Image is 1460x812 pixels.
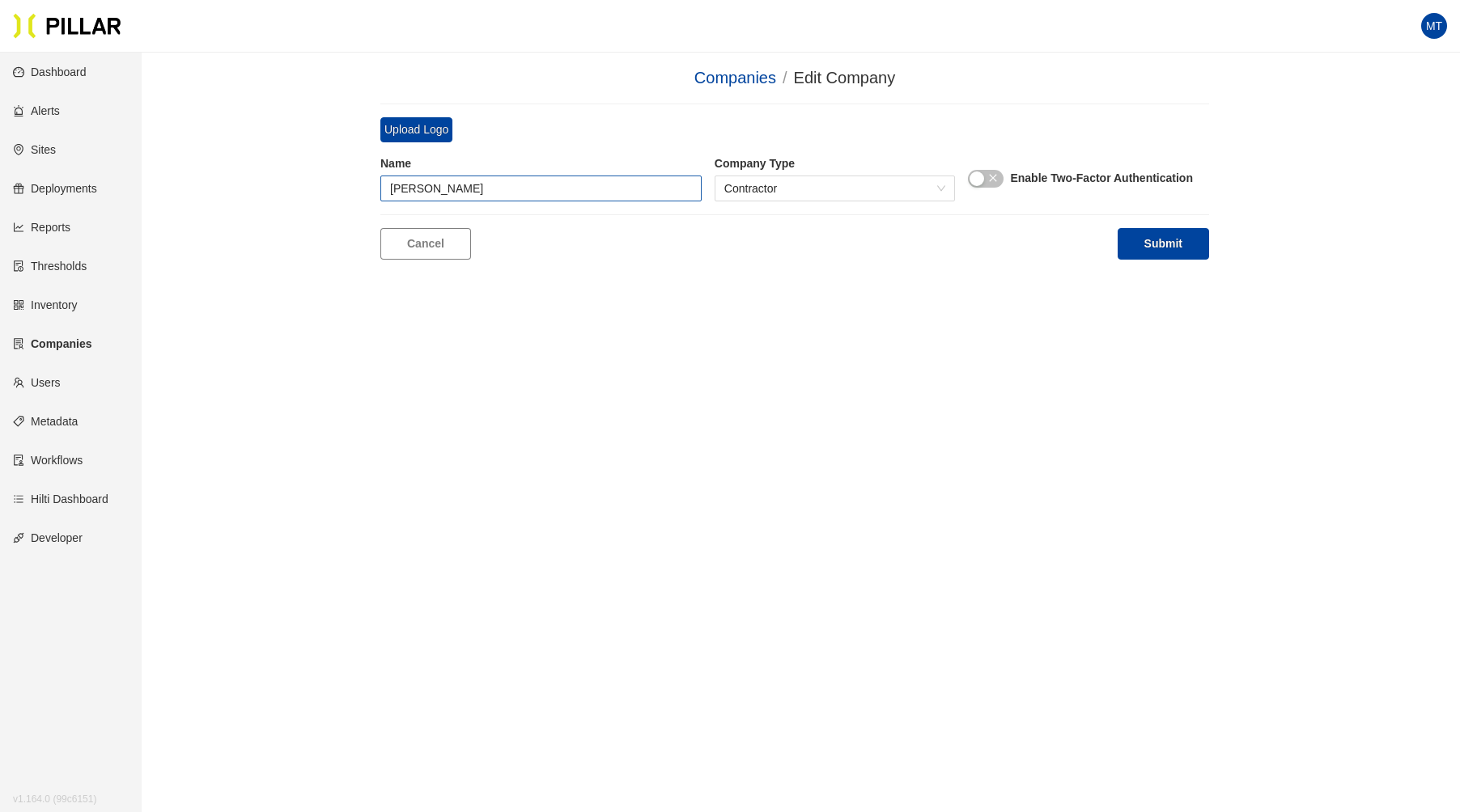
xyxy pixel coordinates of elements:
[13,182,97,195] a: giftDeployments
[988,173,998,183] span: close
[13,104,60,117] a: alertAlerts
[13,376,61,389] a: teamUsers
[1010,170,1193,187] label: Enable Two-Factor Authentication
[13,298,78,311] a: qrcodeInventory
[13,13,121,39] img: Pillar Technologies
[694,69,776,87] a: Companies
[783,69,787,87] span: /
[724,176,946,201] span: Contractor
[13,221,70,234] a: line-chartReports
[1118,228,1209,260] button: Submit
[794,69,896,87] span: Edit Company
[13,531,83,544] a: apiDeveloper
[380,117,452,142] button: Upload Logo
[715,155,956,172] label: Company Type
[13,337,91,350] a: solutionCompanies
[380,228,471,260] a: Cancel
[380,155,702,172] label: Name
[13,66,87,78] a: dashboardDashboard
[1426,13,1442,39] span: MT
[13,493,108,505] a: barsHilti Dashboard
[13,143,56,156] a: environmentSites
[13,454,83,467] a: auditWorkflows
[13,260,87,273] a: exceptionThresholds
[13,415,78,428] a: tagMetadata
